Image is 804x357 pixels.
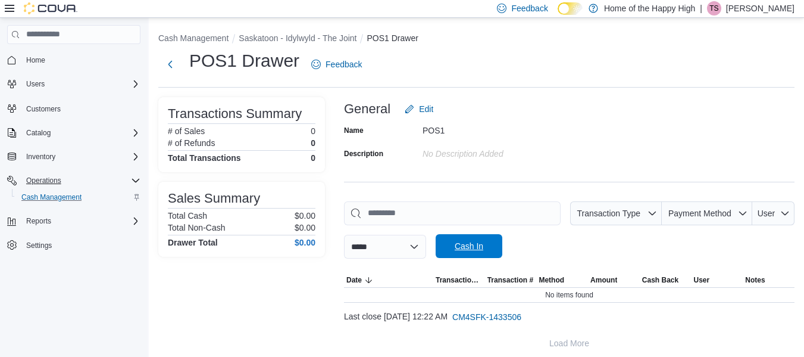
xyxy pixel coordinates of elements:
[344,102,390,116] h3: General
[448,305,526,329] button: CM4SFK-1433506
[485,273,537,287] button: Transaction #
[21,173,140,188] span: Operations
[168,211,207,221] h6: Total Cash
[487,275,533,285] span: Transaction #
[536,273,588,287] button: Method
[344,331,794,355] button: Load More
[642,275,678,285] span: Cash Back
[752,201,794,225] button: User
[26,216,51,226] span: Reports
[17,190,140,204] span: Cash Management
[2,172,145,189] button: Operations
[2,125,145,141] button: Catalog
[26,55,45,65] span: Home
[604,1,695,15] p: Home of the Happy High
[2,100,145,117] button: Customers
[21,102,65,116] a: Customers
[295,238,315,247] h4: $0.00
[344,149,383,159] label: Description
[436,234,502,258] button: Cash In
[367,33,418,43] button: POS1 Drawer
[168,138,215,148] h6: # of Refunds
[168,238,218,247] h4: Drawer Total
[436,275,483,285] span: Transaction Type
[419,103,433,115] span: Edit
[21,238,57,253] a: Settings
[311,126,315,136] p: 0
[511,2,548,14] span: Feedback
[26,176,61,185] span: Operations
[295,211,315,221] p: $0.00
[21,150,140,164] span: Inventory
[24,2,77,14] img: Cova
[21,77,140,91] span: Users
[2,237,145,254] button: Settings
[2,76,145,92] button: Users
[17,190,86,204] a: Cash Management
[640,273,692,287] button: Cash Back
[21,150,60,164] button: Inventory
[549,337,589,349] span: Load More
[692,273,743,287] button: User
[21,52,140,67] span: Home
[452,311,521,323] span: CM4SFK-1433506
[21,173,66,188] button: Operations
[21,126,140,140] span: Catalog
[423,121,582,135] div: POS1
[21,53,50,67] a: Home
[400,97,438,121] button: Edit
[26,128,51,138] span: Catalog
[2,213,145,229] button: Reports
[21,101,140,116] span: Customers
[743,273,794,287] button: Notes
[12,189,145,206] button: Cash Management
[189,49,299,73] h1: POS1 Drawer
[694,275,710,285] span: User
[158,52,182,76] button: Next
[158,33,229,43] button: Cash Management
[590,275,617,285] span: Amount
[21,77,49,91] button: Users
[26,152,55,162] span: Inventory
[168,126,205,136] h6: # of Sales
[168,107,302,121] h3: Transactions Summary
[168,153,241,163] h4: Total Transactions
[21,214,140,228] span: Reports
[2,51,145,69] button: Home
[344,305,794,329] div: Last close [DATE] 12:22 AM
[668,209,731,218] span: Payment Method
[346,275,362,285] span: Date
[570,201,662,225] button: Transaction Type
[326,58,362,70] span: Feedback
[707,1,721,15] div: Teresa Sittler
[423,144,582,159] div: No Description added
[726,1,794,15] p: [PERSON_NAME]
[745,275,765,285] span: Notes
[455,240,483,252] span: Cash In
[588,273,640,287] button: Amount
[21,126,55,140] button: Catalog
[21,193,82,202] span: Cash Management
[239,33,356,43] button: Saskatoon - Idylwyld - The Joint
[158,32,794,46] nav: An example of EuiBreadcrumbs
[545,290,593,300] span: No items found
[311,153,315,163] h4: 0
[662,201,752,225] button: Payment Method
[295,223,315,232] p: $0.00
[26,104,61,114] span: Customers
[2,148,145,165] button: Inventory
[433,273,485,287] button: Transaction Type
[306,52,367,76] a: Feedback
[344,201,561,225] input: This is a search bar. As you type, the results lower in the page will automatically filter.
[344,273,433,287] button: Date
[539,275,564,285] span: Method
[26,241,52,250] span: Settings
[168,191,260,206] h3: Sales Summary
[311,138,315,148] p: 0
[344,126,364,135] label: Name
[26,79,45,89] span: Users
[758,209,775,218] span: User
[558,2,583,15] input: Dark Mode
[709,1,718,15] span: TS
